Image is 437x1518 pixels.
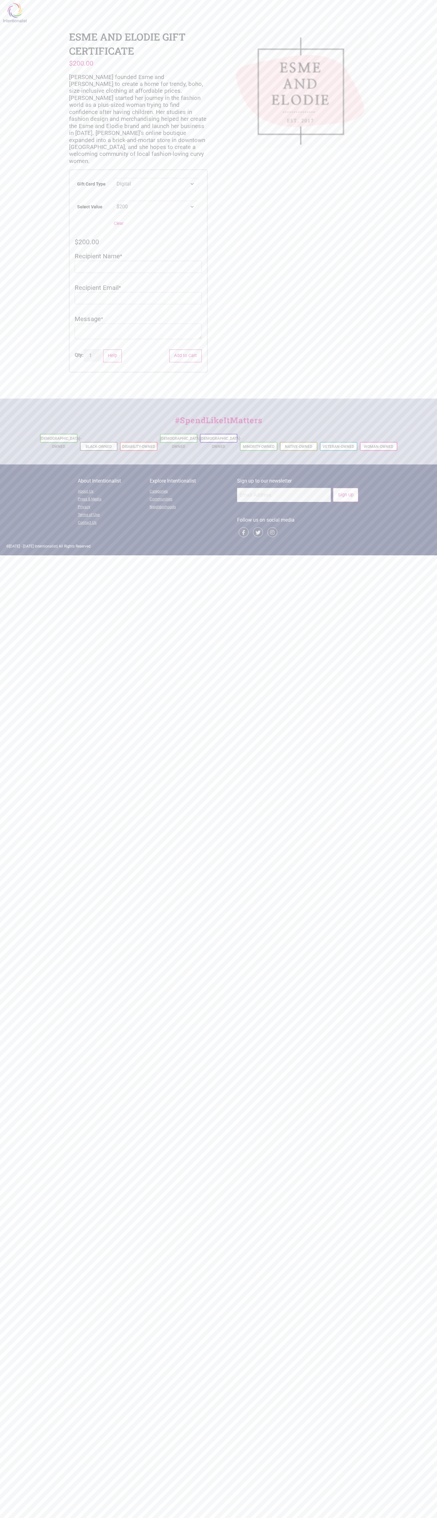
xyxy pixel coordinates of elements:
p: Explore Intentionalist [150,477,237,485]
a: Categories [150,488,237,496]
span: Intentionalist [35,544,57,548]
button: Add to Cart [169,350,202,362]
span: Message [75,315,101,323]
input: Sign Up [333,488,358,502]
a: Clear options [114,221,124,226]
div: © | All Rights Reserved [6,543,431,549]
a: Black-Owned [86,444,112,449]
div: Qty: [75,351,84,359]
span: Recipient Name [75,252,120,260]
a: Contact Us [78,519,150,527]
button: Help [103,350,122,362]
a: [DEMOGRAPHIC_DATA]-Owned [201,436,241,449]
input: Email Address [237,488,331,502]
input: Recipient Email [75,292,202,304]
span: Recipient Email [75,284,119,291]
p: About Intentionalist [78,477,150,485]
textarea: Message [75,324,202,339]
span: [DATE] - [DATE] [9,544,34,548]
p: [PERSON_NAME] founded Esme and [PERSON_NAME] to create a home for trendy, boho, size-inclusive cl... [69,74,207,165]
span: $ [69,59,73,67]
a: [DEMOGRAPHIC_DATA]-Owned [161,436,201,449]
p: Sign up to our newsletter [237,477,359,485]
img: Minimal_Abstract_Architecture_Logo_1_100x@2x [230,30,368,148]
label: Gift Card Type [77,177,106,191]
bdi: 200.00 [69,59,93,67]
h1: Esme and Elodie Gift Certificate [69,30,186,57]
a: Communities [150,496,237,504]
a: Veteran-Owned [323,444,354,449]
a: Press & Media [78,496,150,504]
a: Woman-Owned [364,444,393,449]
label: Select Value [77,200,102,214]
p: Follow us on social media [237,516,359,524]
a: Neighborhoods [150,504,237,511]
a: Privacy [78,504,150,511]
input: Recipient Name [75,261,202,273]
span: $ [75,238,78,246]
a: Terms of Use [78,511,150,519]
a: Native-Owned [285,444,312,449]
a: Minority-Owned [243,444,275,449]
input: Product quantity [84,350,102,362]
bdi: 200.00 [75,238,99,246]
a: About Us [78,488,150,496]
a: [DEMOGRAPHIC_DATA]-Owned [41,436,81,449]
a: Disability-Owned [122,444,155,449]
